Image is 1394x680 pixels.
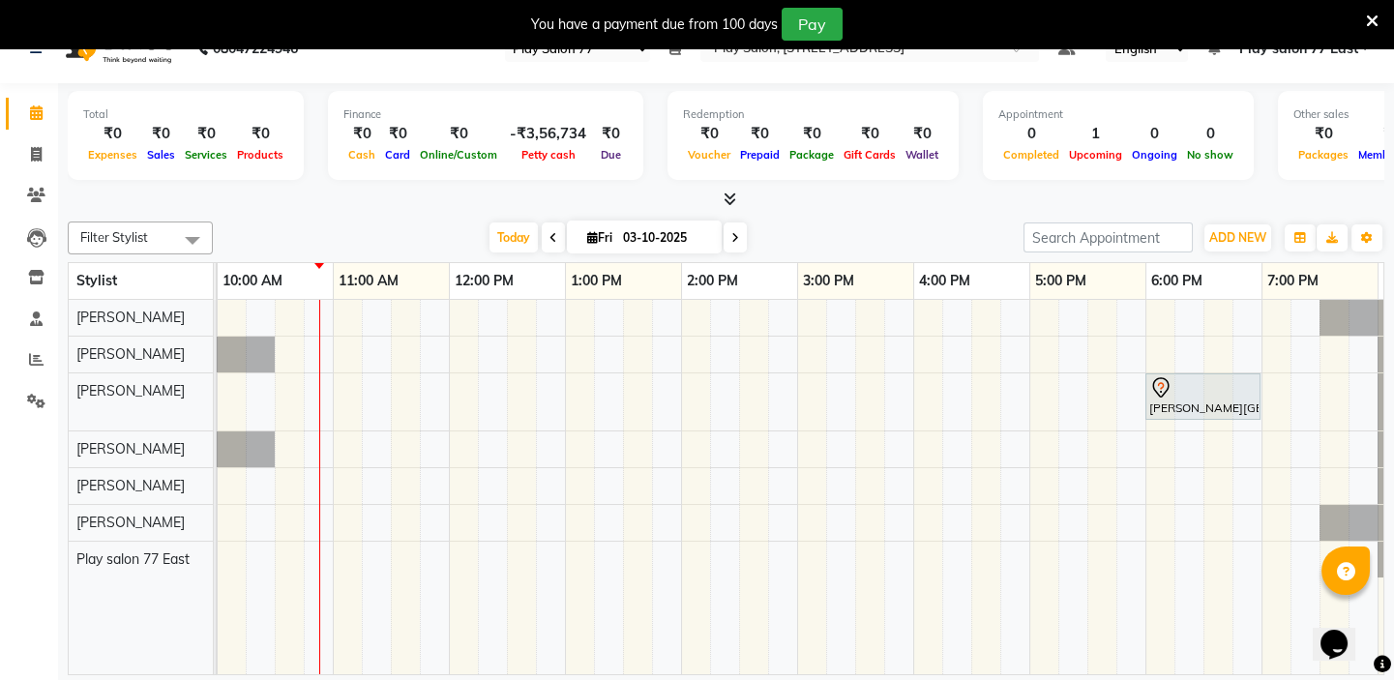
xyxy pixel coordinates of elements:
[998,148,1064,162] span: Completed
[531,15,778,35] div: You have a payment due from 100 days
[785,148,839,162] span: Package
[83,148,142,162] span: Expenses
[180,123,232,145] div: ₹0
[1209,230,1266,245] span: ADD NEW
[1238,39,1357,59] span: Play salon 77 East
[450,267,519,295] a: 12:00 PM
[1182,148,1238,162] span: No show
[49,21,182,75] img: logo
[1127,148,1182,162] span: Ongoing
[582,230,617,245] span: Fri
[80,229,148,245] span: Filter Stylist
[218,267,287,295] a: 10:00 AM
[1064,148,1127,162] span: Upcoming
[380,148,415,162] span: Card
[1262,267,1323,295] a: 7:00 PM
[76,514,185,531] span: [PERSON_NAME]
[213,21,298,75] b: 08047224946
[76,345,185,363] span: [PERSON_NAME]
[683,123,735,145] div: ₹0
[998,123,1064,145] div: 0
[998,106,1238,123] div: Appointment
[142,148,180,162] span: Sales
[1030,267,1091,295] a: 5:00 PM
[683,106,943,123] div: Redemption
[1204,224,1271,251] button: ADD NEW
[839,123,901,145] div: ₹0
[76,272,117,289] span: Stylist
[1313,603,1375,661] iframe: chat widget
[83,106,288,123] div: Total
[901,123,943,145] div: ₹0
[142,123,180,145] div: ₹0
[415,148,502,162] span: Online/Custom
[343,123,380,145] div: ₹0
[798,267,859,295] a: 3:00 PM
[1293,123,1353,145] div: ₹0
[1147,376,1259,417] div: [PERSON_NAME][GEOGRAPHIC_DATA], 06:00 PM-07:00 PM, Body Service - Massage Deep Tissue 60 Mins
[1182,123,1238,145] div: 0
[594,123,628,145] div: ₹0
[782,8,843,41] button: Pay
[839,148,901,162] span: Gift Cards
[682,267,743,295] a: 2:00 PM
[334,267,403,295] a: 11:00 AM
[232,148,288,162] span: Products
[901,148,943,162] span: Wallet
[566,267,627,295] a: 1:00 PM
[343,106,628,123] div: Finance
[1127,123,1182,145] div: 0
[76,477,185,494] span: [PERSON_NAME]
[502,123,594,145] div: -₹3,56,734
[1293,148,1353,162] span: Packages
[1064,123,1127,145] div: 1
[232,123,288,145] div: ₹0
[76,382,185,399] span: [PERSON_NAME]
[180,148,232,162] span: Services
[489,222,538,252] span: Today
[596,148,626,162] span: Due
[1023,222,1193,252] input: Search Appointment
[785,123,839,145] div: ₹0
[343,148,380,162] span: Cash
[735,148,785,162] span: Prepaid
[76,440,185,458] span: [PERSON_NAME]
[914,267,975,295] a: 4:00 PM
[1146,267,1207,295] a: 6:00 PM
[76,309,185,326] span: [PERSON_NAME]
[76,550,190,568] span: Play salon 77 East
[617,223,714,252] input: 2025-10-03
[517,148,580,162] span: Petty cash
[415,123,502,145] div: ₹0
[683,148,735,162] span: Voucher
[380,123,415,145] div: ₹0
[83,123,142,145] div: ₹0
[735,123,785,145] div: ₹0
